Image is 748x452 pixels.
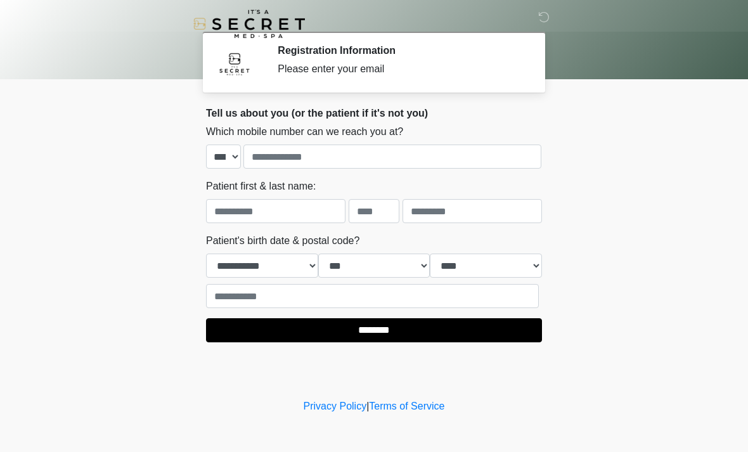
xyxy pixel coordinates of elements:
[369,401,444,411] a: Terms of Service
[278,44,523,56] h2: Registration Information
[206,179,316,194] label: Patient first & last name:
[278,61,523,77] div: Please enter your email
[206,124,403,139] label: Which mobile number can we reach you at?
[193,10,305,38] img: It's A Secret Med Spa Logo
[206,233,359,249] label: Patient's birth date & postal code?
[366,401,369,411] a: |
[206,107,542,119] h2: Tell us about you (or the patient if it's not you)
[216,44,254,82] img: Agent Avatar
[304,401,367,411] a: Privacy Policy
